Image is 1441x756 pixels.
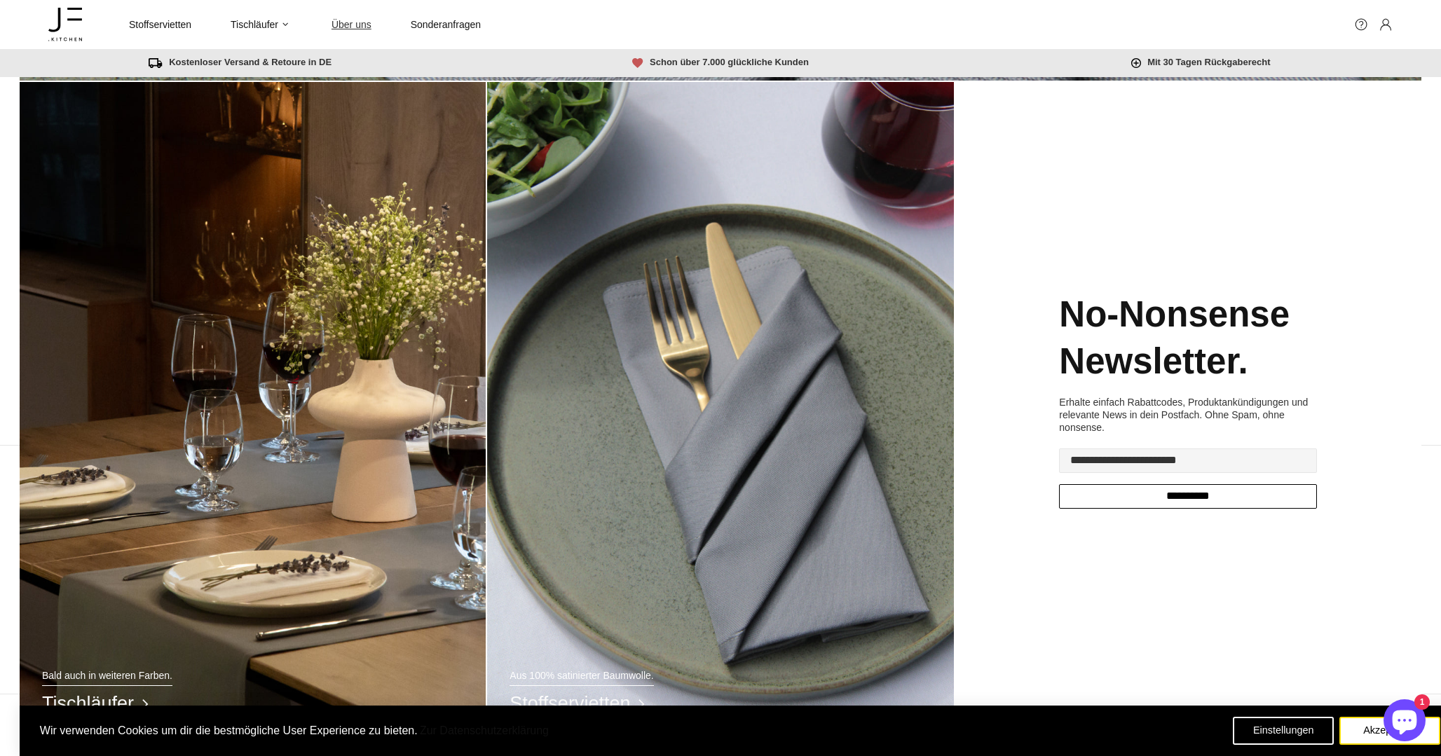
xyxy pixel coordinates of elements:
[510,692,630,715] button: Stoffservietten
[1379,699,1430,745] inbox-online-store-chat: Onlineshop-Chat von Shopify
[231,18,278,31] span: Tischläufer
[1059,396,1317,434] p: Erhalte einfach Rabattcodes, Produktankündigungen und relevante News in dein Postfach. Ohne Spam,...
[332,18,371,31] span: Über uns
[149,56,332,69] span: Kostenloser Versand & Retoure in DE
[418,722,551,740] a: Zur Datenschutzerklärung (opens in a new tab)
[632,56,809,69] span: Schon über 7.000 glückliche Kunden
[1339,717,1440,745] button: Akzeptieren
[411,18,481,31] span: Sonderanfragen
[42,669,172,686] p: Bald auch in weiteren Farben.
[40,724,418,736] span: Wir verwenden Cookies um dir die bestmögliche User Experience zu bieten.
[42,692,134,715] button: Tischläufer
[48,4,82,45] a: [DOMAIN_NAME]®
[129,18,191,31] span: Stoffservietten
[1059,291,1317,385] h1: No-Nonsense Newsletter.
[20,82,486,733] img: Tischläufer in grau
[1233,717,1334,745] button: Einstellungen
[510,669,653,686] p: Aus 100% satinierter Baumwolle.
[1131,56,1270,69] span: Mit 30 Tagen Rückgaberecht
[487,82,953,733] img: Stoffserviette als Bestecktasche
